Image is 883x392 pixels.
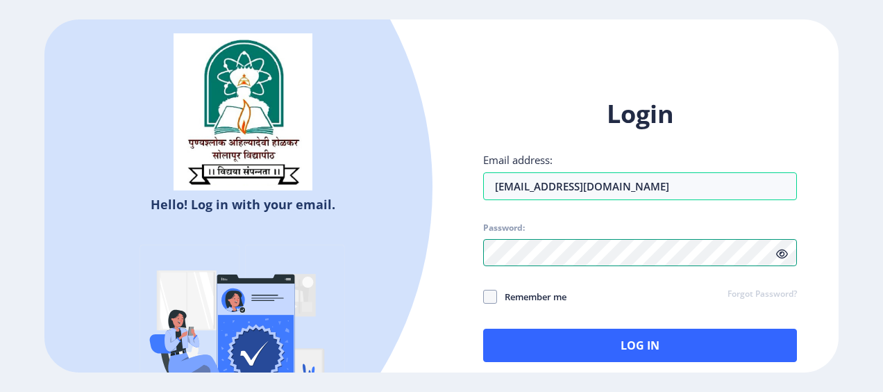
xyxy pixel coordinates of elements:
[483,153,553,167] label: Email address:
[483,329,797,362] button: Log In
[497,288,566,305] span: Remember me
[483,97,797,131] h1: Login
[728,288,797,301] a: Forgot Password?
[483,172,797,200] input: Email address
[483,222,525,234] label: Password:
[174,33,312,190] img: sulogo.png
